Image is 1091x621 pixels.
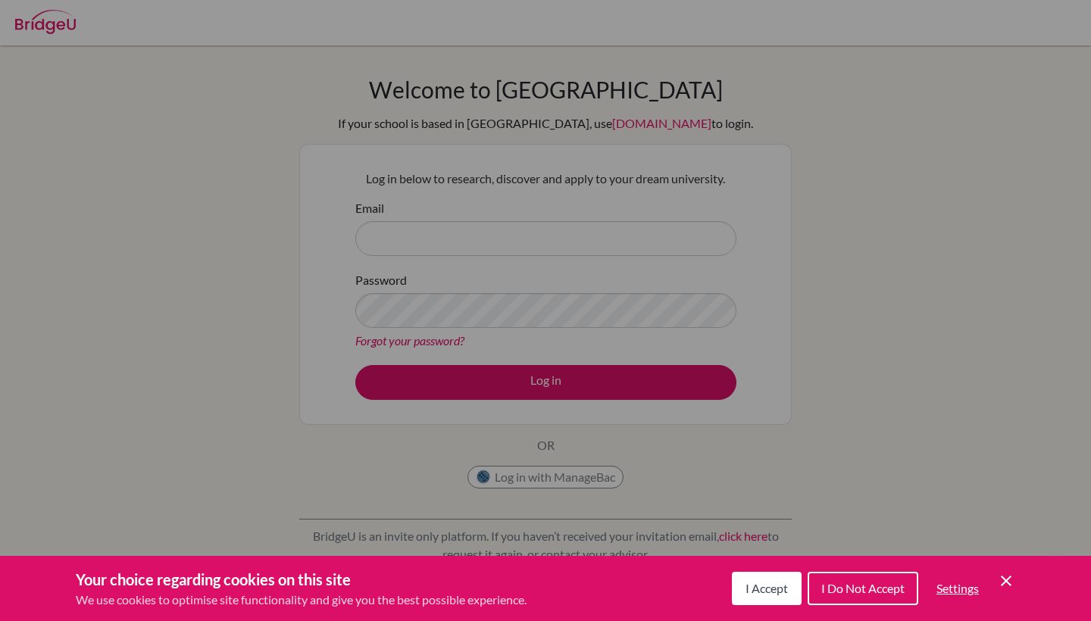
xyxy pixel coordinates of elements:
span: Settings [936,581,979,595]
button: Save and close [997,572,1015,590]
h3: Your choice regarding cookies on this site [76,568,527,591]
button: Settings [924,573,991,604]
button: I Do Not Accept [808,572,918,605]
span: I Do Not Accept [821,581,905,595]
button: I Accept [732,572,802,605]
span: I Accept [746,581,788,595]
p: We use cookies to optimise site functionality and give you the best possible experience. [76,591,527,609]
